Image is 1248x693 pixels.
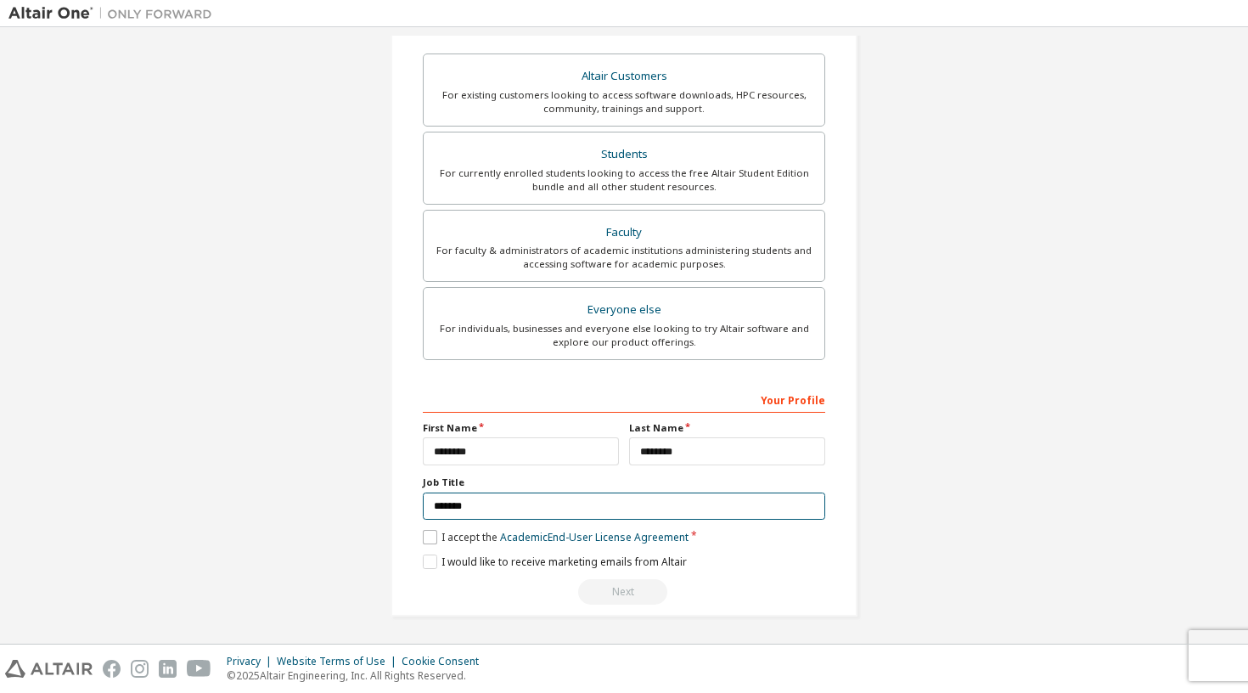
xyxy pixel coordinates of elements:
[434,244,814,271] div: For faculty & administrators of academic institutions administering students and accessing softwa...
[434,322,814,349] div: For individuals, businesses and everyone else looking to try Altair software and explore our prod...
[227,668,489,683] p: © 2025 Altair Engineering, Inc. All Rights Reserved.
[434,166,814,194] div: For currently enrolled students looking to access the free Altair Student Edition bundle and all ...
[423,421,619,435] label: First Name
[103,660,121,678] img: facebook.svg
[434,221,814,245] div: Faculty
[434,298,814,322] div: Everyone else
[629,421,825,435] label: Last Name
[131,660,149,678] img: instagram.svg
[159,660,177,678] img: linkedin.svg
[434,65,814,88] div: Altair Customers
[402,655,489,668] div: Cookie Consent
[8,5,221,22] img: Altair One
[5,660,93,678] img: altair_logo.svg
[277,655,402,668] div: Website Terms of Use
[500,530,689,544] a: Academic End-User License Agreement
[423,555,687,569] label: I would like to receive marketing emails from Altair
[423,476,825,489] label: Job Title
[434,88,814,115] div: For existing customers looking to access software downloads, HPC resources, community, trainings ...
[423,530,689,544] label: I accept the
[434,143,814,166] div: Students
[423,386,825,413] div: Your Profile
[423,579,825,605] div: Read and acccept EULA to continue
[227,655,277,668] div: Privacy
[187,660,211,678] img: youtube.svg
